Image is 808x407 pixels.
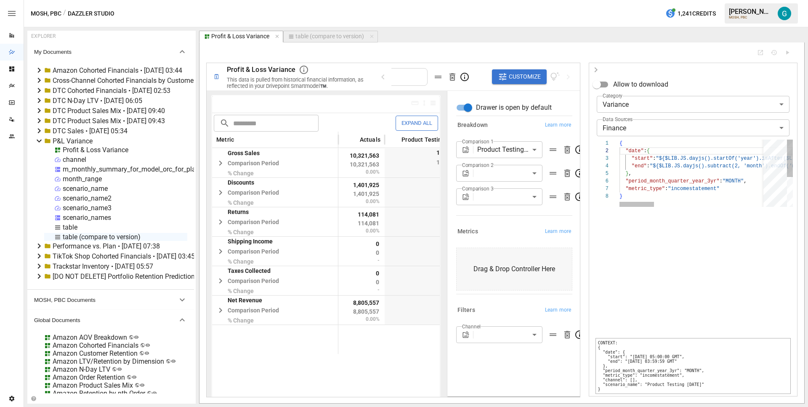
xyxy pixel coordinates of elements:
div: Amazon AOV Breakdown [53,333,127,341]
label: Data Sources [603,116,633,123]
span: 10,321,563 [343,161,380,168]
label: Channel [462,323,481,330]
svg: Public [117,367,122,372]
button: table (compare to version) [283,31,378,42]
span: 1,401,925 [389,178,467,186]
label: Category [603,92,622,99]
div: Product Testing [DATE] [477,141,542,158]
span: "${$LIB.JS.dayjs().startOf('year').isAfter($LIB.JS [656,156,807,161]
span: % Change [228,229,279,235]
span: : [647,163,650,169]
img: Gavin Acres [778,7,791,20]
svg: Public [152,391,157,396]
span: 0.00% [389,228,467,236]
span: % Change [228,258,279,265]
button: Run Query [784,49,791,56]
div: 4 [593,162,609,170]
div: scenario_name3 [63,204,112,212]
div: table (compare to version) [295,33,364,40]
div: DTC N-Day LTV • [DATE] 06:05 [53,97,142,105]
div: [PERSON_NAME] [729,8,773,16]
div: 6 [593,177,609,185]
button: View documentation [550,69,560,85]
div: / [63,8,66,19]
button: 1,241Credits [662,6,719,21]
span: - [389,257,467,266]
h6: Metrics [457,227,478,236]
span: Learn more [545,121,571,129]
div: Amazon Product Sales Mix [53,381,133,389]
span: Customize [509,71,541,82]
span: MOSH, PBC Documents [34,297,177,303]
div: Performance vs. Plan • [DATE] 07:38 [53,242,160,250]
div: DTC Product Sales Mix • [DATE] 09:43 [53,117,165,125]
span: Comparison Period [228,189,279,196]
span: "period_month_quarter_year_3yr" [625,178,719,184]
span: Net Revenue [228,297,279,304]
span: Product Testing [DATE] [401,137,465,142]
div: TikTok Shop Cohorted Financials • [DATE] 03:45 [53,252,195,260]
div: 7 [593,185,609,193]
div: DTC Sales • [DATE] 05:34 [53,127,128,135]
div: scenario_names [63,214,111,222]
span: Learn more [545,227,571,236]
svg: Public [145,343,150,348]
span: Shipping Income [228,238,279,245]
span: 0 [389,237,467,245]
button: Gavin Acres [773,2,796,25]
span: } [625,171,628,177]
button: My Documents [27,42,194,62]
div: Finance [597,119,789,136]
div: Amazon N-Day LTV [53,365,110,373]
span: 1,401,925 [343,190,380,197]
span: 10,321,563 [389,148,467,157]
div: 5 [593,170,609,177]
svg: Public [140,383,145,388]
button: Collapse Folders [29,396,38,402]
pre: CONTEXT: { "date": { "start": "[DATE] 05:00:00 GMT", "end": "[DATE] 03:59:59 GMT" }, "period_mont... [595,338,791,394]
button: Sort [347,134,359,145]
span: Comparison Period [228,248,279,255]
button: Global Documents [27,310,194,330]
div: 2 [593,147,609,155]
span: : [665,186,668,192]
span: - [343,258,380,262]
span: 0.00% [343,317,380,321]
span: Global Documents [34,317,177,323]
div: DTC Product Sales Mix • [DATE] 09:40 [53,107,165,115]
div: m_monthly_summary_for_model_orc_for_plan [63,165,199,173]
span: 0 [343,249,380,256]
div: channel [63,156,86,164]
span: Discounts [228,179,279,186]
div: Drag & Drop Controller Here [456,248,572,291]
span: , [629,171,632,177]
span: 8,805,557 [389,306,467,314]
div: Profit & Loss Variance [211,33,269,40]
div: Amazon Order Retention [53,373,125,381]
span: "metric_type" [625,186,665,192]
span: This data is pulled from historical financial information, as reflected in your Drivepoint Smartm... [227,77,364,89]
button: Sort [235,134,247,145]
span: "${$LIB.JS.dayjs().subtract(2, 'month').endOf('mon [650,163,801,169]
span: 114,081 [343,220,380,227]
div: DTC Cohorted Financials • [DATE] 02:53 [53,87,170,95]
span: 114,081 [389,207,467,216]
span: 0.00% [389,169,467,177]
div: Amazon Cohorted Financials • [DATE] 03:44 [53,66,182,74]
span: : [720,178,723,184]
div: scenario_name2 [63,194,112,202]
button: Document History [771,49,777,56]
span: "incomestatement" [668,186,719,192]
h6: Breakdown [457,121,488,130]
button: Expand All [396,116,438,130]
span: 0 [343,270,380,277]
button: MOSH, PBC Documents [27,290,194,310]
div: MOSH, PBC [729,16,773,19]
span: 1,241 Credits [678,8,716,19]
span: 1,401,925 [389,188,467,197]
div: P&L Variance [53,137,93,145]
span: 0 [343,279,380,285]
span: 0.00% [343,199,380,203]
span: 10,321,563 [389,159,467,167]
